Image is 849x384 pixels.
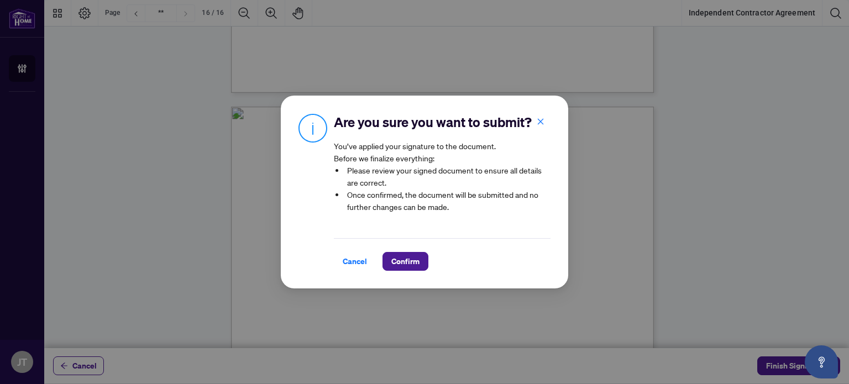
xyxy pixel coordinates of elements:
span: Confirm [391,253,420,270]
li: Once confirmed, the document will be submitted and no further changes can be made. [345,188,551,213]
img: Info Icon [298,113,327,143]
button: Confirm [382,252,428,271]
article: You’ve applied your signature to the document. Before we finalize everything: [334,140,551,220]
button: Open asap [805,345,838,378]
h2: Are you sure you want to submit? [334,113,551,131]
span: Cancel [343,253,367,270]
li: Please review your signed document to ensure all details are correct. [345,164,551,188]
span: close [537,118,544,125]
button: Cancel [334,252,376,271]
